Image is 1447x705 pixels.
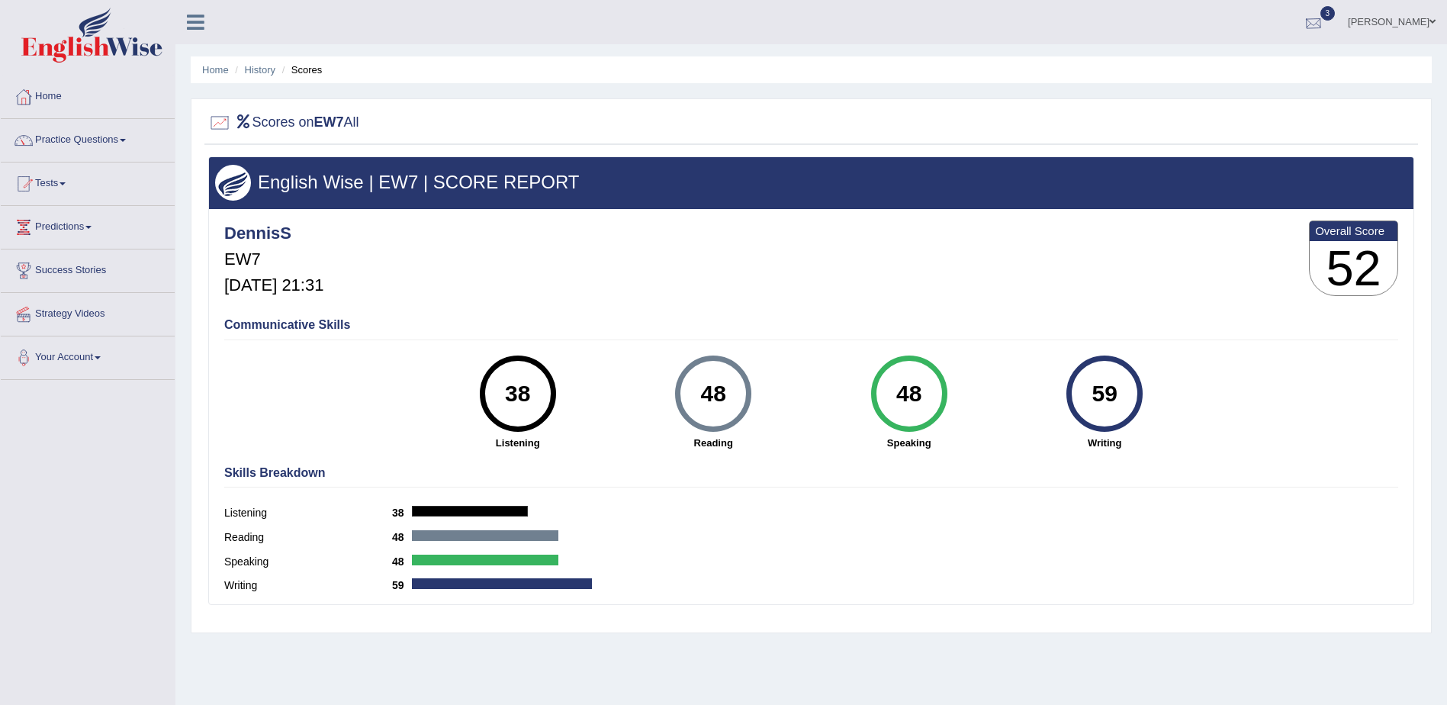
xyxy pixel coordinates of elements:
a: Home [202,64,229,76]
span: 3 [1320,6,1336,21]
h5: EW7 [224,250,323,269]
b: 38 [392,507,412,519]
li: Scores [278,63,323,77]
label: Speaking [224,554,392,570]
div: 48 [881,362,937,426]
b: EW7 [314,114,344,130]
a: Home [1,76,175,114]
strong: Writing [1015,436,1195,450]
div: 59 [1076,362,1132,426]
b: 48 [392,555,412,568]
b: Overall Score [1315,224,1392,237]
a: Your Account [1,336,175,375]
a: Predictions [1,206,175,244]
a: Practice Questions [1,119,175,157]
label: Reading [224,530,392,546]
h5: [DATE] 21:31 [224,276,323,295]
a: Success Stories [1,249,175,288]
h3: 52 [1310,241,1397,296]
h4: DennisS [224,224,323,243]
b: 48 [392,531,412,543]
h4: Skills Breakdown [224,466,1398,480]
b: 59 [392,579,412,591]
img: wings.png [215,165,251,201]
h4: Communicative Skills [224,318,1398,332]
div: 48 [686,362,741,426]
strong: Reading [623,436,803,450]
div: 38 [490,362,545,426]
h2: Scores on All [208,111,359,134]
strong: Listening [427,436,607,450]
h3: English Wise | EW7 | SCORE REPORT [215,172,1407,192]
label: Writing [224,578,392,594]
strong: Speaking [818,436,998,450]
label: Listening [224,505,392,521]
a: Strategy Videos [1,293,175,331]
a: Tests [1,163,175,201]
a: History [245,64,275,76]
